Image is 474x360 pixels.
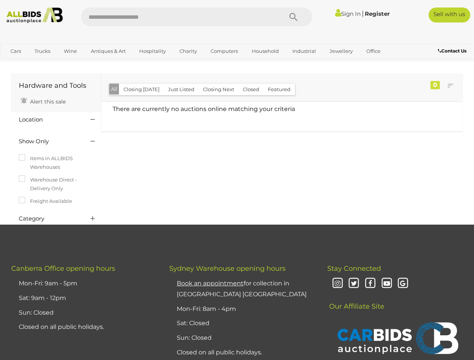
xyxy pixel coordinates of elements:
h4: Category [19,216,79,222]
a: Contact Us [438,47,468,55]
span: Our Affiliate Site [327,291,384,310]
li: Closed on all public holidays. [175,345,308,360]
li: Closed on all public holidays. [17,320,150,334]
i: Instagram [331,277,344,290]
a: Cars [6,45,26,57]
a: Register [365,10,390,17]
button: Closed [238,84,264,95]
i: Twitter [348,277,361,290]
a: Book an appointmentfor collection in [GEOGRAPHIC_DATA] [GEOGRAPHIC_DATA] [177,280,307,298]
button: Search [275,7,312,26]
li: Mon-Fri: 9am - 5pm [17,276,150,291]
img: Allbids.com.au [3,7,66,23]
h1: Hardware and Tools [19,82,93,90]
a: Office [361,45,385,57]
button: All [109,84,119,94]
a: Antiques & Art [86,45,131,57]
li: Sun: Closed [175,331,308,345]
b: Contact Us [438,48,466,54]
div: 0 [430,81,440,89]
span: Stay Connected [327,264,381,273]
li: Sun: Closed [17,306,150,320]
u: Book an appointment [177,280,244,287]
label: Items in ALLBIDS Warehouses [19,154,93,172]
a: Sports [6,57,31,70]
a: Sign In [335,10,361,17]
span: There are currently no auctions online matching your criteria [113,105,295,112]
span: Sydney Warehouse opening hours [169,264,286,273]
button: Just Listed [164,84,199,95]
a: Charity [175,45,202,57]
a: Hospitality [134,45,171,57]
a: Jewellery [325,45,358,57]
li: Sat: Closed [175,316,308,331]
li: Sat: 9am - 12pm [17,291,150,306]
a: Industrial [287,45,321,57]
a: Alert this sale [19,95,68,106]
i: Youtube [380,277,393,290]
i: Facebook [364,277,377,290]
h4: Show Only [19,138,79,145]
li: Mon-Fri: 8am - 4pm [175,302,308,316]
h4: Location [19,117,79,123]
a: Sell with us [429,7,470,22]
a: Trucks [30,45,55,57]
a: Household [247,45,284,57]
a: [GEOGRAPHIC_DATA] [35,57,98,70]
button: Closing [DATE] [119,84,164,95]
a: Wine [59,45,82,57]
i: Google [397,277,410,290]
label: Freight Available [19,197,72,205]
button: Closing Next [199,84,239,95]
button: Featured [263,84,295,95]
span: | [362,9,364,18]
span: Alert this sale [28,98,66,105]
span: Canberra Office opening hours [11,264,115,273]
label: Warehouse Direct - Delivery Only [19,175,93,193]
a: Computers [206,45,243,57]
